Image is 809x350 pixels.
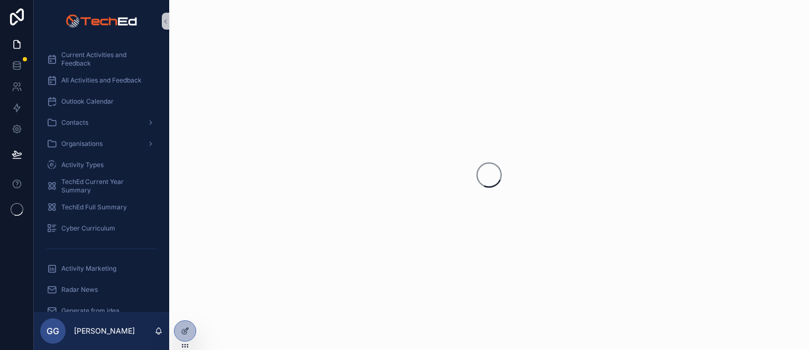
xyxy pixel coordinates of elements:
a: Cyber Curriculum [40,219,163,238]
a: TechEd Full Summary [40,198,163,217]
span: TechEd Full Summary [61,203,127,211]
span: All Activities and Feedback [61,76,142,85]
a: Contacts [40,113,163,132]
a: TechEd Current Year Summary [40,177,163,196]
span: Cyber Curriculum [61,224,115,233]
span: Generate from idea [61,307,119,315]
a: Activity Marketing [40,259,163,278]
span: Radar News [61,285,98,294]
span: Outlook Calendar [61,97,114,106]
img: App logo [66,13,137,30]
a: Organisations [40,134,163,153]
a: All Activities and Feedback [40,71,163,90]
a: Radar News [40,280,163,299]
span: Activity Marketing [61,264,116,273]
span: GG [47,325,59,337]
a: Outlook Calendar [40,92,163,111]
a: Generate from idea [40,301,163,320]
span: Activity Types [61,161,104,169]
span: Contacts [61,118,88,127]
span: Organisations [61,140,103,148]
span: TechEd Current Year Summary [61,178,152,195]
p: [PERSON_NAME] [74,326,135,336]
div: scrollable content [34,42,169,312]
a: Activity Types [40,155,163,174]
a: Current Activities and Feedback [40,50,163,69]
span: Current Activities and Feedback [61,51,152,68]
